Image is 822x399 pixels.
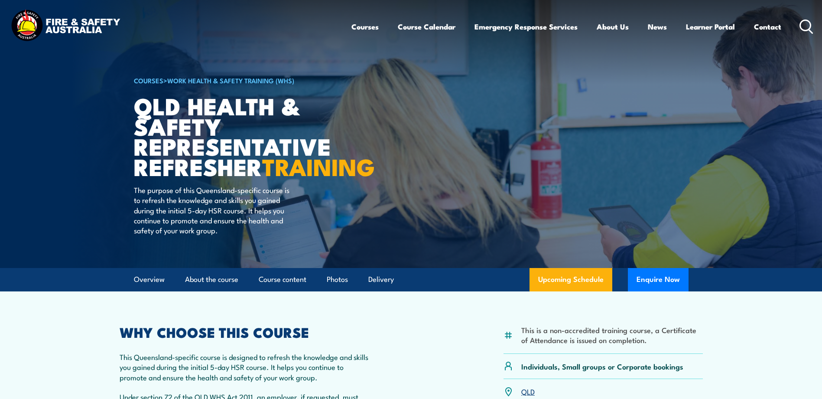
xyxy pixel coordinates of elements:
[521,386,535,396] a: QLD
[327,268,348,291] a: Photos
[398,15,455,38] a: Course Calendar
[120,352,373,382] p: This Queensland-specific course is designed to refresh the knowledge and skills you gained during...
[521,361,683,371] p: Individuals, Small groups or Corporate bookings
[648,15,667,38] a: News
[167,75,294,85] a: Work Health & Safety Training (WHS)
[368,268,394,291] a: Delivery
[530,268,612,291] a: Upcoming Schedule
[134,75,163,85] a: COURSES
[262,148,375,184] strong: TRAINING
[597,15,629,38] a: About Us
[686,15,735,38] a: Learner Portal
[120,326,373,338] h2: WHY CHOOSE THIS COURSE
[351,15,379,38] a: Courses
[521,325,703,345] li: This is a non-accredited training course, a Certificate of Attendance is issued on completion.
[259,268,306,291] a: Course content
[628,268,689,291] button: Enquire Now
[134,95,348,177] h1: QLD Health & Safety Representative Refresher
[134,268,165,291] a: Overview
[754,15,781,38] a: Contact
[185,268,238,291] a: About the course
[134,185,292,235] p: The purpose of this Queensland-specific course is to refresh the knowledge and skills you gained ...
[474,15,578,38] a: Emergency Response Services
[134,75,348,85] h6: >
